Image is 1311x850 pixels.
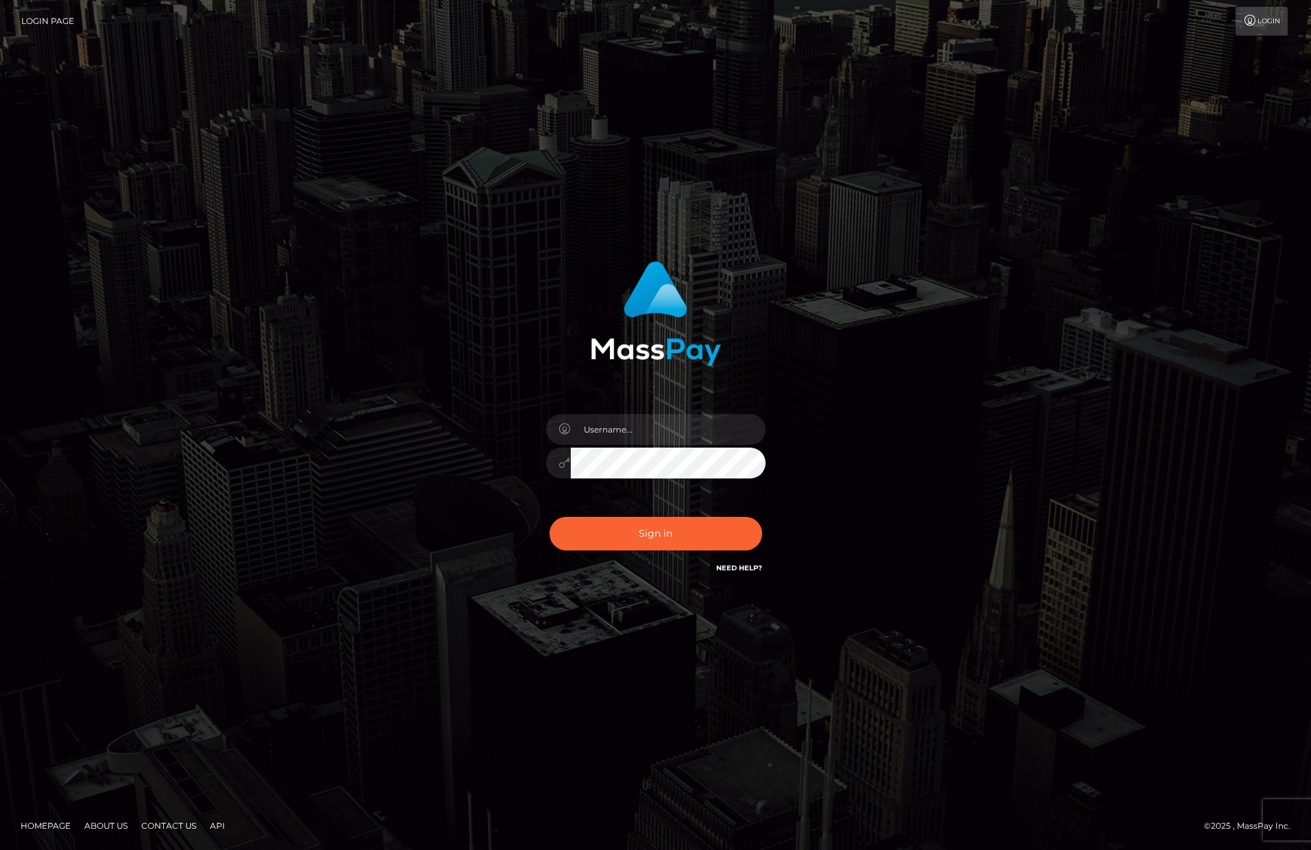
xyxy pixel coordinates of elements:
[79,815,133,836] a: About Us
[716,563,762,572] a: Need Help?
[21,7,74,36] a: Login Page
[591,261,721,366] img: MassPay Login
[204,815,231,836] a: API
[550,517,762,550] button: Sign in
[571,414,766,445] input: Username...
[1204,818,1301,834] div: © 2025 , MassPay Inc.
[1236,7,1288,36] a: Login
[136,815,202,836] a: Contact Us
[15,815,76,836] a: Homepage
